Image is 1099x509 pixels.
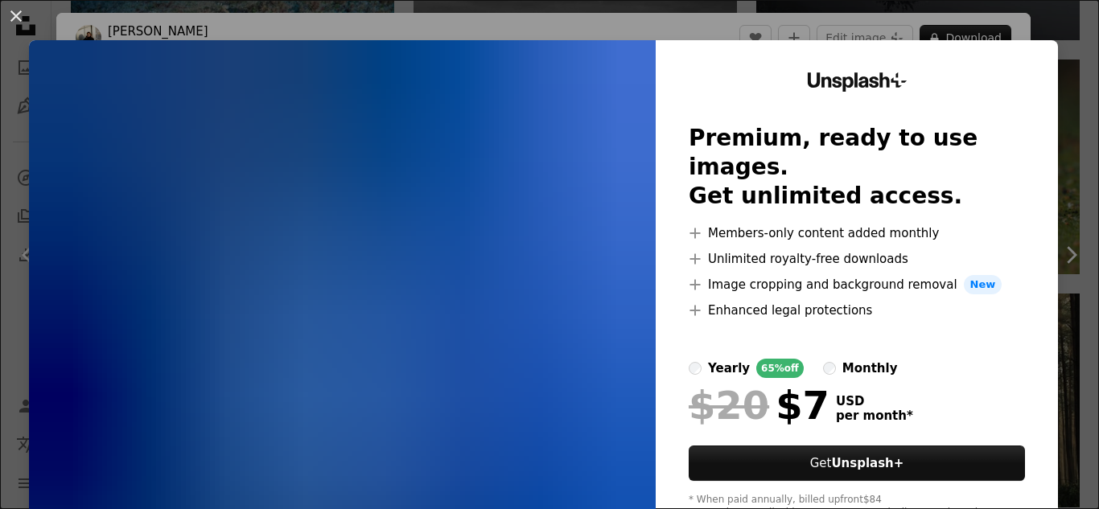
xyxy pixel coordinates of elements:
[831,456,903,470] strong: Unsplash+
[708,359,750,378] div: yearly
[689,249,1025,269] li: Unlimited royalty-free downloads
[689,362,702,375] input: yearly65%off
[836,394,913,408] span: USD
[689,384,769,426] span: $20
[689,301,1025,320] li: Enhanced legal protections
[823,362,836,375] input: monthly
[964,275,1002,294] span: New
[689,124,1025,211] h2: Premium, ready to use images. Get unlimited access.
[689,384,829,426] div: $7
[689,445,1025,481] button: GetUnsplash+
[756,359,804,378] div: 65% off
[842,359,898,378] div: monthly
[689,275,1025,294] li: Image cropping and background removal
[836,408,913,423] span: per month *
[689,224,1025,243] li: Members-only content added monthly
